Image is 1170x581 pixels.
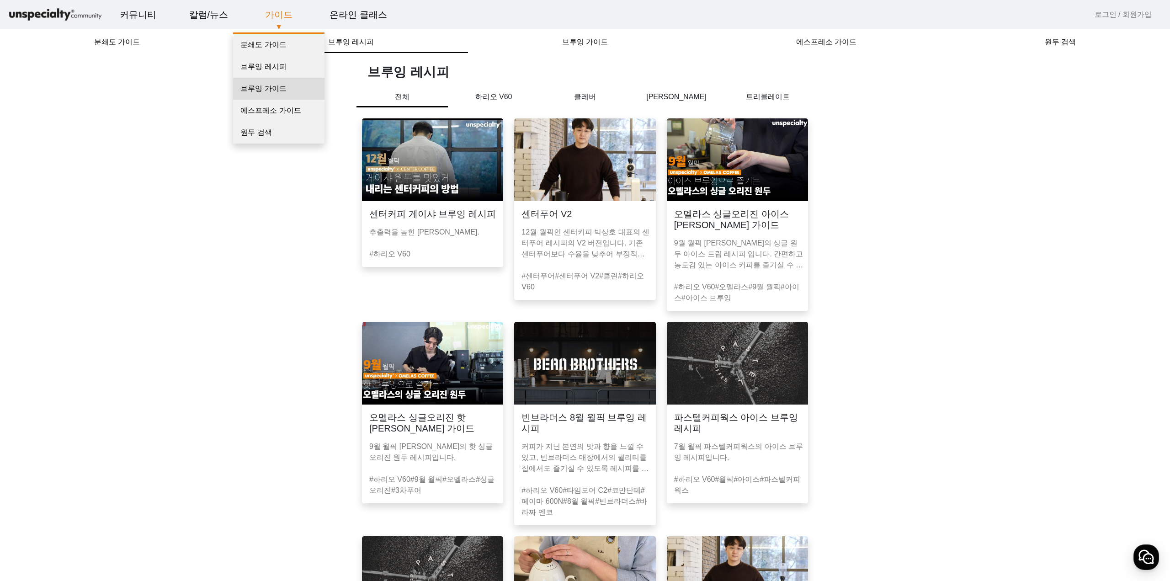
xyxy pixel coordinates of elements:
p: 9월 월픽 [PERSON_NAME]의 핫 싱글오리진 원두 레시피입니다. [369,441,500,463]
a: 대화 [60,290,118,313]
a: #오멜라스 [715,283,748,291]
a: 로그인 / 회원가입 [1095,9,1152,20]
img: logo [7,7,103,23]
p: 전체 [356,91,448,107]
a: 에스프레소 가이드 [233,100,324,122]
a: #빈브라더스 [595,497,636,505]
a: 센터커피 게이샤 브루잉 레시피추출력을 높힌 [PERSON_NAME].#하리오 V60 [356,118,509,311]
span: 에스프레소 가이드 [796,38,856,46]
h3: 빈브라더스 8월 월픽 브루잉 레시피 [521,412,648,434]
a: 오멜라스 싱글오리진 아이스 [PERSON_NAME] 가이드9월 월픽 [PERSON_NAME]의 싱글 원두 아이스 드립 레시피 입니다. 간편하고 농도감 있는 아이스 커피를 즐기... [661,118,814,311]
h3: 오멜라스 싱글오리진 핫 [PERSON_NAME] 가이드 [369,412,496,434]
a: 파스텔커피웍스 아이스 브루잉 레시피7월 월픽 파스텔커피웍스의 아이스 브루잉 레시피입니다.#하리오 V60#월픽#아이스#파스텔커피웍스 [661,322,814,525]
a: 빈브라더스 8월 월픽 브루잉 레시피커피가 지닌 본연의 맛과 향을 느낄 수 있고, 빈브라더스 매장에서의 퀄리티를 집에서도 즐기실 수 있도록 레시피를 준비하였습니다.#하리오 V6... [509,322,661,525]
a: #3차푸어 [391,486,421,494]
a: 커뮤니티 [112,2,164,27]
a: #아이스 브루잉 [681,294,731,302]
a: 온라인 클래스 [322,2,394,27]
a: #9월 월픽 [410,475,442,483]
a: #코만단테 [607,486,641,494]
a: #클린 [599,272,618,280]
span: 분쇄도 가이드 [94,38,140,46]
a: 원두 검색 [233,122,324,144]
a: 분쇄도 가이드 [233,34,324,56]
a: #월픽 [715,475,734,483]
h3: 오멜라스 싱글오리진 아이스 [PERSON_NAME] 가이드 [674,208,801,230]
a: #8월 월픽 [563,497,595,505]
a: #오멜라스 [442,475,476,483]
h1: 브루잉 레시피 [367,64,814,80]
span: 설정 [141,304,152,311]
a: #하리오 V60 [369,250,410,258]
a: 설정 [118,290,175,313]
a: #하리오 V60 [369,475,410,483]
a: #아이스 [734,475,760,483]
h3: 파스텔커피웍스 아이스 브루잉 레시피 [674,412,801,434]
a: #하리오 V60 [521,486,563,494]
a: 칼럼/뉴스 [182,2,236,27]
a: #하리오 V60 [521,272,644,291]
a: 브루잉 가이드 [233,78,324,100]
a: 오멜라스 싱글오리진 핫 [PERSON_NAME] 가이드9월 월픽 [PERSON_NAME]의 핫 싱글오리진 원두 레시피입니다.#하리오 V60#9월 월픽#오멜라스#싱글오리진#3차푸어 [356,322,509,525]
h3: 센터푸어 V2 [521,208,572,219]
a: #페이마 600N [521,486,644,505]
a: 센터푸어 V212월 월픽인 센터커피 박상호 대표의 센터푸어 레시피의 V2 버전입니다. 기존 센터푸어보다 수율을 낮추어 부정적인 맛이 억제되었습니다.#센터푸어#센터푸어 V2#클... [509,118,661,311]
p: 7월 월픽 파스텔커피웍스의 아이스 브루잉 레시피입니다. [674,441,804,463]
a: #9월 월픽 [748,283,780,291]
p: 12월 월픽인 센터커피 박상호 대표의 센터푸어 레시피의 V2 버전입니다. 기존 센터푸어보다 수율을 낮추어 부정적인 맛이 억제되었습니다. [521,227,652,260]
a: #하리오 V60 [674,475,715,483]
a: #센터푸어 [521,272,555,280]
p: 커피가 지닌 본연의 맛과 향을 느낄 수 있고, 빈브라더스 매장에서의 퀄리티를 집에서도 즐기실 수 있도록 레시피를 준비하였습니다. [521,441,652,474]
span: 홈 [29,304,34,311]
p: ▼ [245,21,313,32]
a: 가이드 [258,2,300,27]
a: #싱글오리진 [369,475,495,494]
a: #아이스 [674,283,799,302]
a: 브루잉 레시피 [233,56,324,78]
span: 대화 [84,304,95,311]
p: 클레버 [539,91,631,102]
span: 브루잉 레시피 [328,38,374,46]
span: 브루잉 가이드 [562,38,608,46]
a: #센터푸어 V2 [555,272,599,280]
p: 트리콜레이트 [722,91,814,102]
a: 홈 [3,290,60,313]
p: 하리오 V60 [448,91,539,102]
span: 원두 검색 [1045,38,1076,46]
p: 9월 월픽 [PERSON_NAME]의 싱글 원두 아이스 드립 레시피 입니다. 간편하고 농도감 있는 아이스 커피를 즐기실 수 있습니다. [674,238,804,271]
a: #하리오 V60 [674,283,715,291]
a: #타임모어 C2 [563,486,607,494]
h3: 센터커피 게이샤 브루잉 레시피 [369,208,496,219]
p: 추출력을 높힌 [PERSON_NAME]. [369,227,500,238]
p: [PERSON_NAME] [631,91,722,102]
